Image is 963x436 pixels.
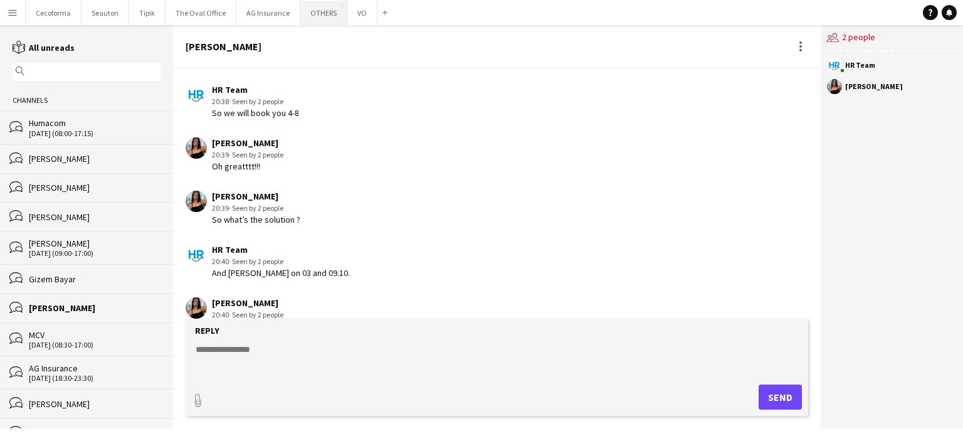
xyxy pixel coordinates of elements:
button: Cecoforma [26,1,82,25]
div: [PERSON_NAME] [29,211,160,223]
div: 20:40 [212,256,350,267]
div: [PERSON_NAME] [29,398,160,410]
span: · Seen by 2 people [229,97,283,106]
span: · Seen by 2 people [229,150,283,159]
div: 20:39 [212,203,300,214]
button: Send [759,385,802,410]
label: Reply [195,325,219,336]
div: So what’s the solution ? [212,214,300,225]
div: And [PERSON_NAME] on 03 and 09.10. [212,267,350,279]
span: · Seen by 2 people [229,310,283,319]
div: Humacom [29,117,160,129]
div: So we will book you 4-8 [212,107,299,119]
div: 2 people [827,25,957,51]
div: [PERSON_NAME] [29,302,160,314]
div: 20:38 [212,96,299,107]
button: The Oval Office [166,1,236,25]
div: 20:40 [212,309,431,321]
a: All unreads [13,42,75,53]
div: [PERSON_NAME] [186,41,261,52]
div: Oh greatttt!!! [212,161,283,172]
div: HR Team [212,84,299,95]
div: [PERSON_NAME] [29,153,160,164]
div: [PERSON_NAME] [29,182,160,193]
span: · Seen by 2 people [229,203,283,213]
div: [DATE] (08:00-17:15) [29,129,160,138]
div: AG Insurance [29,363,160,374]
div: [PERSON_NAME] [29,238,160,249]
div: [DATE] (09:00-17:00) [29,249,160,258]
button: Seauton [82,1,129,25]
div: [PERSON_NAME] [212,137,283,149]
button: AG Insurance [236,1,300,25]
span: · Seen by 2 people [229,257,283,266]
div: [PERSON_NAME] [212,191,300,202]
div: HR Team [845,61,875,69]
div: [DATE] (18:30-23:30) [29,374,160,383]
div: [DATE] (08:30-17:00) [29,341,160,349]
div: MCV [29,329,160,341]
button: VO [347,1,377,25]
div: Gizem Bayar [29,274,160,285]
button: OTHERS [300,1,347,25]
div: [PERSON_NAME] [845,83,903,90]
div: HR Team [212,244,350,255]
button: Tipik [129,1,166,25]
div: 20:39 [212,149,283,161]
div: [PERSON_NAME] [212,297,431,309]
